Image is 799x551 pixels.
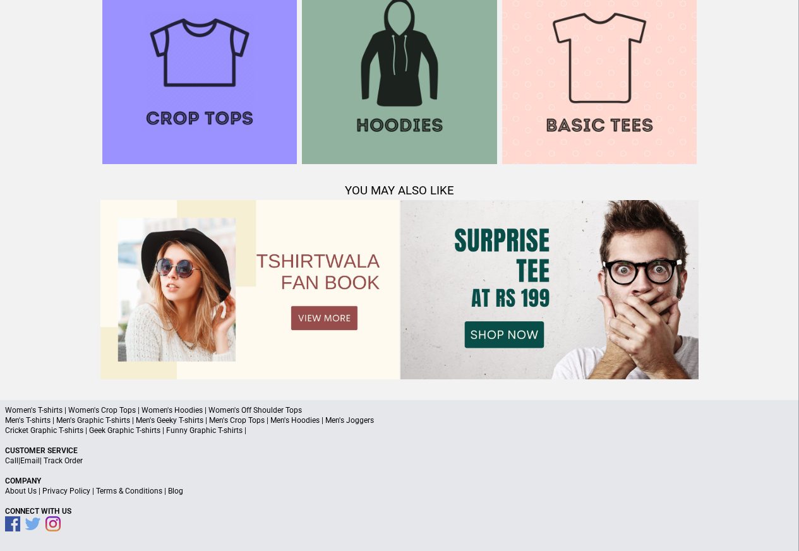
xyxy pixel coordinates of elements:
[5,425,794,435] p: Cricket Graphic T-shirts | Geek Graphic T-shirts | Funny Graphic T-shirts |
[44,456,83,465] a: Track Order
[5,446,794,456] p: Customer Service
[168,487,183,495] a: Blog
[5,487,37,495] a: About Us
[5,506,794,516] p: Connect With Us
[5,486,794,496] p: | | |
[42,487,90,495] a: Privacy Policy
[96,487,162,495] a: Terms & Conditions
[5,456,794,466] p: | |
[20,456,40,465] a: Email
[5,456,18,465] a: Call
[5,476,794,486] p: Company
[5,405,794,415] p: Women's T-shirts | Women's Crop Tops | Women's Hoodies | Women's Off Shoulder Tops
[345,184,454,198] span: YOU MAY ALSO LIKE
[5,415,794,425] p: Men's T-shirts | Men's Graphic T-shirts | Men's Geeky T-shirts | Men's Crop Tops | Men's Hoodies ...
